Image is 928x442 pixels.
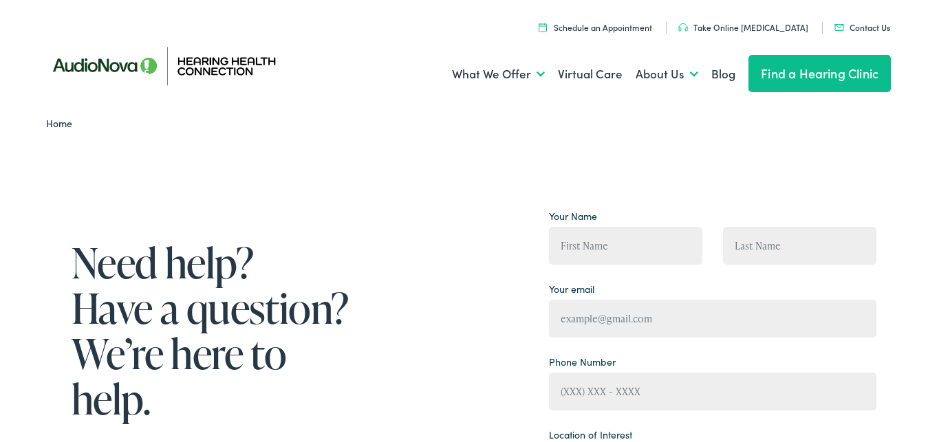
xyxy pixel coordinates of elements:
a: About Us [636,49,698,100]
a: What We Offer [452,49,545,100]
input: First Name [549,227,702,265]
a: Virtual Care [558,49,623,100]
a: Schedule an Appointment [539,21,652,33]
a: Blog [711,49,735,100]
label: Location of Interest [549,428,632,442]
img: utility icon [539,23,547,32]
label: Your email [549,282,594,296]
a: Contact Us [834,21,890,33]
input: example@gmail.com [549,300,876,338]
label: Phone Number [549,355,616,369]
img: utility icon [834,24,844,31]
img: utility icon [678,23,688,32]
a: Home [46,116,78,130]
input: (XXX) XXX - XXXX [549,373,876,410]
a: Take Online [MEDICAL_DATA] [678,21,808,33]
a: Find a Hearing Clinic [748,55,891,92]
h1: Need help? Have a question? We’re here to help. [72,240,354,421]
label: Your Name [549,209,597,223]
input: Last Name [723,227,876,265]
